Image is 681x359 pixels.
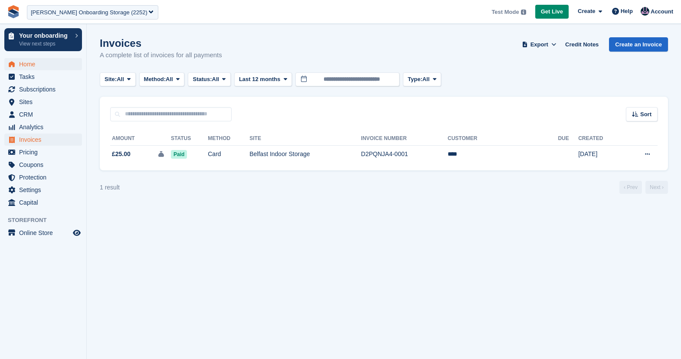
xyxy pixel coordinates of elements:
[4,196,82,209] a: menu
[641,7,649,16] img: Oliver Bruce
[361,145,448,163] td: D2PQNJA4-0001
[19,134,71,146] span: Invoices
[208,132,249,146] th: Method
[19,33,71,39] p: Your onboarding
[166,75,173,84] span: All
[105,75,117,84] span: Site:
[618,181,670,194] nav: Page
[110,132,171,146] th: Amount
[361,132,448,146] th: Invoice Number
[100,37,222,49] h1: Invoices
[171,150,187,159] span: Paid
[4,146,82,158] a: menu
[408,75,422,84] span: Type:
[19,71,71,83] span: Tasks
[100,72,136,87] button: Site: All
[621,7,633,16] span: Help
[4,83,82,95] a: menu
[530,40,548,49] span: Export
[171,132,208,146] th: Status
[19,96,71,108] span: Sites
[19,159,71,171] span: Coupons
[100,183,120,192] div: 1 result
[249,132,361,146] th: Site
[19,40,71,48] p: View next steps
[4,121,82,133] a: menu
[212,75,219,84] span: All
[4,96,82,108] a: menu
[19,227,71,239] span: Online Store
[19,121,71,133] span: Analytics
[19,146,71,158] span: Pricing
[403,72,441,87] button: Type: All
[117,75,124,84] span: All
[7,5,20,18] img: stora-icon-8386f47178a22dfd0bd8f6a31ec36ba5ce8667c1dd55bd0f319d3a0aa187defe.svg
[640,110,652,119] span: Sort
[491,8,519,16] span: Test Mode
[4,171,82,183] a: menu
[72,228,82,238] a: Preview store
[4,159,82,171] a: menu
[193,75,212,84] span: Status:
[144,75,166,84] span: Method:
[239,75,280,84] span: Last 12 months
[19,108,71,121] span: CRM
[139,72,185,87] button: Method: All
[535,5,569,19] a: Get Live
[558,132,578,146] th: Due
[619,181,642,194] a: Previous
[4,108,82,121] a: menu
[645,181,668,194] a: Next
[520,37,558,52] button: Export
[19,58,71,70] span: Home
[208,145,249,163] td: Card
[541,7,563,16] span: Get Live
[4,227,82,239] a: menu
[234,72,292,87] button: Last 12 months
[112,150,131,159] span: £25.00
[188,72,230,87] button: Status: All
[19,171,71,183] span: Protection
[4,184,82,196] a: menu
[8,216,86,225] span: Storefront
[249,145,361,163] td: Belfast Indoor Storage
[19,196,71,209] span: Capital
[100,50,222,60] p: A complete list of invoices for all payments
[578,132,624,146] th: Created
[19,83,71,95] span: Subscriptions
[19,184,71,196] span: Settings
[31,8,147,17] div: [PERSON_NAME] Onboarding Storage (2252)
[4,134,82,146] a: menu
[578,7,595,16] span: Create
[4,58,82,70] a: menu
[422,75,430,84] span: All
[521,10,526,15] img: icon-info-grey-7440780725fd019a000dd9b08b2336e03edf1995a4989e88bcd33f0948082b44.svg
[4,71,82,83] a: menu
[562,37,602,52] a: Credit Notes
[609,37,668,52] a: Create an Invoice
[651,7,673,16] span: Account
[4,28,82,51] a: Your onboarding View next steps
[448,132,558,146] th: Customer
[578,145,624,163] td: [DATE]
